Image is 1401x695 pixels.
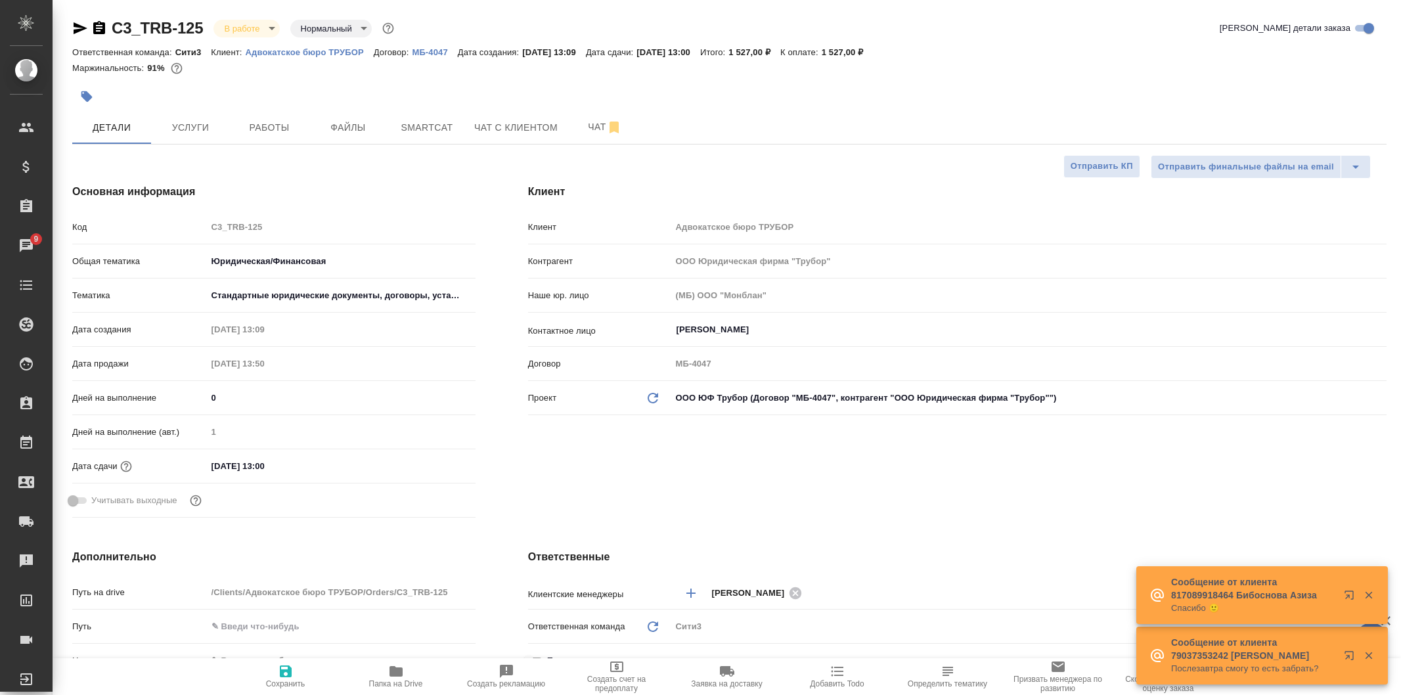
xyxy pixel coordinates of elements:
[72,289,207,302] p: Тематика
[211,47,245,57] p: Клиент:
[1336,582,1368,614] button: Открыть в новой вкладке
[187,492,204,509] button: Выбери, если сб и вс нужно считать рабочими днями для выполнения заказа.
[528,255,671,268] p: Контрагент
[573,119,636,135] span: Чат
[72,184,476,200] h4: Основная информация
[80,120,143,136] span: Детали
[780,47,822,57] p: К оплате:
[1171,602,1335,615] p: Спасибо 🙂
[207,617,476,636] input: ✎ Введи что-нибудь
[528,357,671,370] p: Договор
[207,217,476,236] input: Пустое поле
[213,20,279,37] div: В работе
[528,392,557,405] p: Проект
[908,679,987,688] span: Определить тематику
[1355,650,1382,661] button: Закрыть
[547,654,619,667] span: Проектная группа
[118,458,135,475] button: Если добавить услуги и заполнить их объемом, то дата рассчитается автоматически
[207,284,476,307] div: Стандартные юридические документы, договоры, уставы
[691,679,762,688] span: Заявка на доставку
[528,221,671,234] p: Клиент
[72,47,175,57] p: Ответственная команда:
[451,658,562,695] button: Создать рекламацию
[246,46,374,57] a: Адвокатское бюро ТРУБОР
[1121,675,1216,693] span: Скопировать ссылку на оценку заказа
[528,620,625,633] p: Ответственная команда
[671,616,1387,638] div: Сити3
[1220,22,1350,35] span: [PERSON_NAME] детали заказа
[72,221,207,234] p: Код
[238,120,301,136] span: Работы
[207,457,322,476] input: ✎ Введи что-нибудь
[72,460,118,473] p: Дата сдачи
[893,658,1003,695] button: Определить тематику
[220,23,263,34] button: В работе
[112,19,203,37] a: C3_TRB-125
[72,20,88,36] button: Скопировать ссылку для ЯМессенджера
[1151,155,1371,179] div: split button
[528,184,1387,200] h4: Клиент
[147,63,167,73] p: 91%
[671,354,1387,373] input: Пустое поле
[297,23,356,34] button: Нормальный
[562,658,672,695] button: Создать счет на предоплату
[207,354,322,373] input: Пустое поле
[72,63,147,73] p: Маржинальность:
[810,679,864,688] span: Добавить Todo
[207,250,476,273] div: Юридическая/Финансовая
[1171,636,1335,662] p: Сообщение от клиента 79037353242 [PERSON_NAME]
[672,658,782,695] button: Заявка на доставку
[822,47,874,57] p: 1 527,00 ₽
[207,583,476,602] input: Пустое поле
[72,392,207,405] p: Дней на выполнение
[72,549,476,565] h4: Дополнительно
[207,422,476,441] input: Пустое поле
[569,675,664,693] span: Создать счет на предоплату
[1171,662,1335,675] p: Послезавтра смогу то есть забрать?
[467,679,545,688] span: Создать рекламацию
[1355,589,1382,601] button: Закрыть
[72,654,207,667] p: Направление услуг
[26,233,46,246] span: 9
[700,47,728,57] p: Итого:
[175,47,211,57] p: Сити3
[728,47,780,57] p: 1 527,00 ₽
[712,585,807,601] div: [PERSON_NAME]
[72,82,101,111] button: Добавить тэг
[1113,658,1224,695] button: Скопировать ссылку на оценку заказа
[474,120,558,136] span: Чат с клиентом
[606,120,622,135] svg: Отписаться
[395,120,458,136] span: Smartcat
[246,47,374,57] p: Адвокатское бюро ТРУБОР
[1336,642,1368,674] button: Открыть в новой вкладке
[317,120,380,136] span: Файлы
[3,229,49,262] a: 9
[528,325,671,338] p: Контактное лицо
[207,320,322,339] input: Пустое поле
[412,47,457,57] p: МБ-4047
[72,357,207,370] p: Дата продажи
[207,650,476,672] div: ✎ Введи что-нибудь
[266,679,305,688] span: Сохранить
[636,47,700,57] p: [DATE] 13:00
[712,587,793,600] span: [PERSON_NAME]
[412,46,457,57] a: МБ-4047
[522,47,586,57] p: [DATE] 13:09
[1158,160,1334,175] span: Отправить финальные файлы на email
[374,47,412,57] p: Договор:
[1063,155,1140,178] button: Отправить КП
[72,323,207,336] p: Дата создания
[528,289,671,302] p: Наше юр. лицо
[207,388,476,407] input: ✎ Введи что-нибудь
[1171,575,1335,602] p: Сообщение от клиента 817089918464 Бибоснова Азиза
[91,494,177,507] span: Учитывать выходные
[528,549,1387,565] h4: Ответственные
[1379,328,1382,331] button: Open
[72,620,207,633] p: Путь
[671,252,1387,271] input: Пустое поле
[231,658,341,695] button: Сохранить
[782,658,893,695] button: Добавить Todo
[1071,159,1133,174] span: Отправить КП
[211,654,460,667] div: ✎ Введи что-нибудь
[72,586,207,599] p: Путь на drive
